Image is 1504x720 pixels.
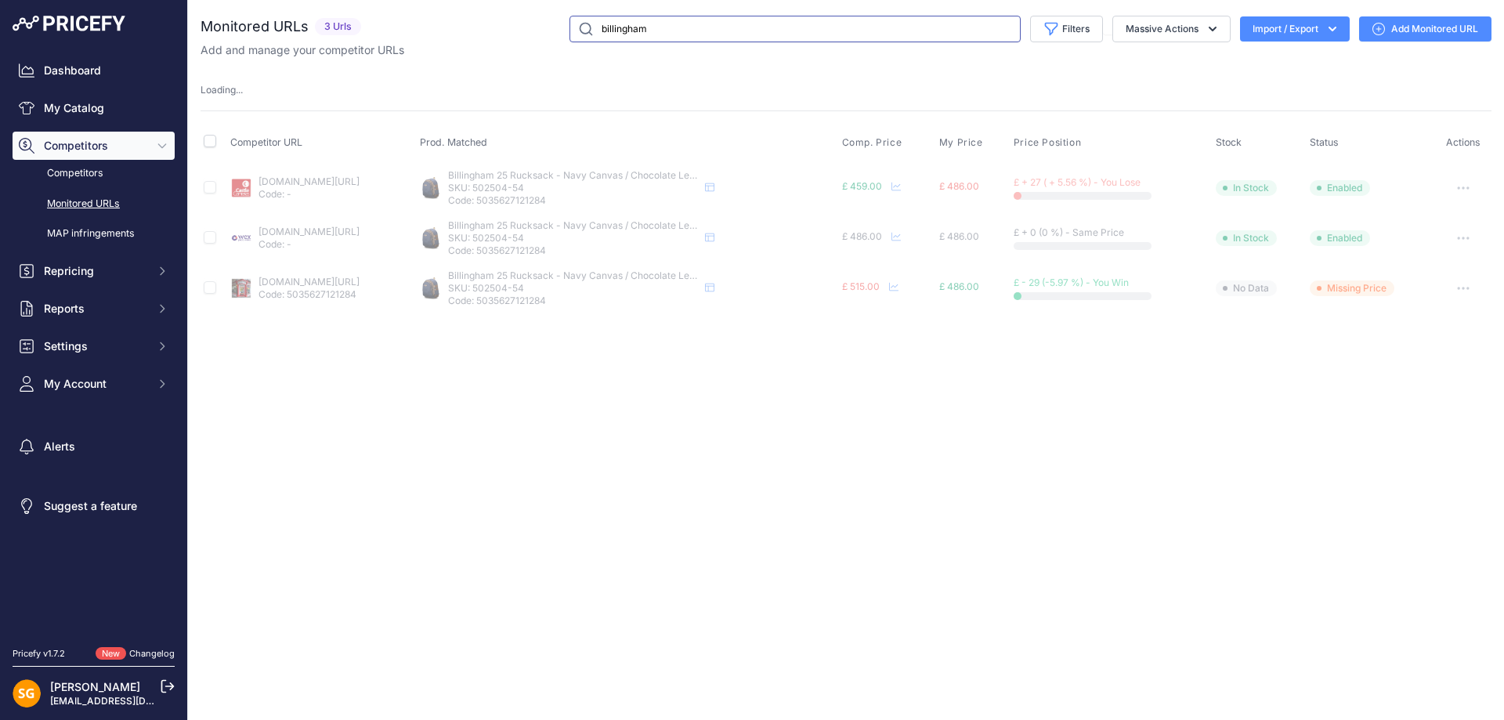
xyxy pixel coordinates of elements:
[44,263,146,279] span: Repricing
[230,136,302,148] span: Competitor URL
[44,376,146,392] span: My Account
[13,492,175,520] a: Suggest a feature
[1014,226,1124,238] span: £ + 0 (0 %) - Same Price
[13,56,175,628] nav: Sidebar
[842,136,902,149] span: Comp. Price
[129,648,175,659] a: Changelog
[569,16,1021,42] input: Search
[258,288,360,301] p: Code: 5035627121284
[201,16,309,38] h2: Monitored URLs
[939,136,986,149] button: My Price
[1446,136,1480,148] span: Actions
[448,194,699,207] p: Code: 5035627121284
[1216,280,1277,296] span: No Data
[13,257,175,285] button: Repricing
[13,647,65,660] div: Pricefy v1.7.2
[448,219,713,231] span: Billingham 25 Rucksack - Navy Canvas / Chocolate Leather
[258,238,360,251] p: Code: -
[96,647,126,660] span: New
[13,94,175,122] a: My Catalog
[258,175,360,187] a: [DOMAIN_NAME][URL]
[1014,277,1129,288] span: £ - 29 (-5.97 %) - You Win
[1014,136,1084,149] button: Price Position
[1014,176,1141,188] span: £ + 27 ( + 5.56 %) - You Lose
[201,84,243,96] span: Loading
[13,220,175,248] a: MAP infringements
[1359,16,1491,42] a: Add Monitored URL
[258,226,360,237] a: [DOMAIN_NAME][URL]
[13,190,175,218] a: Monitored URLs
[448,169,713,181] span: Billingham 25 Rucksack - Navy Canvas / Chocolate Leather
[201,42,404,58] p: Add and manage your competitor URLs
[1310,280,1394,296] span: Missing Price
[13,295,175,323] button: Reports
[44,138,146,154] span: Competitors
[939,280,979,292] span: £ 486.00
[842,230,882,242] span: £ 486.00
[939,180,979,192] span: £ 486.00
[13,56,175,85] a: Dashboard
[448,232,699,244] p: SKU: 502504-54
[1216,180,1277,196] span: In Stock
[939,136,983,149] span: My Price
[420,136,487,148] span: Prod. Matched
[939,230,979,242] span: £ 486.00
[13,160,175,187] a: Competitors
[448,282,699,295] p: SKU: 502504-54
[448,270,713,281] span: Billingham 25 Rucksack - Navy Canvas / Chocolate Leather
[50,695,214,707] a: [EMAIL_ADDRESS][DOMAIN_NAME]
[13,332,175,360] button: Settings
[13,432,175,461] a: Alerts
[1240,16,1350,42] button: Import / Export
[13,16,125,31] img: Pricefy Logo
[1216,136,1242,148] span: Stock
[448,244,699,257] p: Code: 5035627121284
[13,370,175,398] button: My Account
[258,276,360,288] a: [DOMAIN_NAME][URL]
[448,295,699,307] p: Code: 5035627121284
[842,180,882,192] span: £ 459.00
[1310,230,1370,246] span: Enabled
[1014,136,1081,149] span: Price Position
[258,188,360,201] p: Code: -
[842,280,880,292] span: £ 515.00
[1112,16,1231,42] button: Massive Actions
[1310,180,1370,196] span: Enabled
[315,18,361,36] span: 3 Urls
[50,680,140,693] a: [PERSON_NAME]
[13,132,175,160] button: Competitors
[44,301,146,317] span: Reports
[842,136,906,149] button: Comp. Price
[1030,16,1103,42] button: Filters
[44,338,146,354] span: Settings
[1216,230,1277,246] span: In Stock
[236,84,243,96] span: ...
[1310,136,1339,148] span: Status
[448,182,699,194] p: SKU: 502504-54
